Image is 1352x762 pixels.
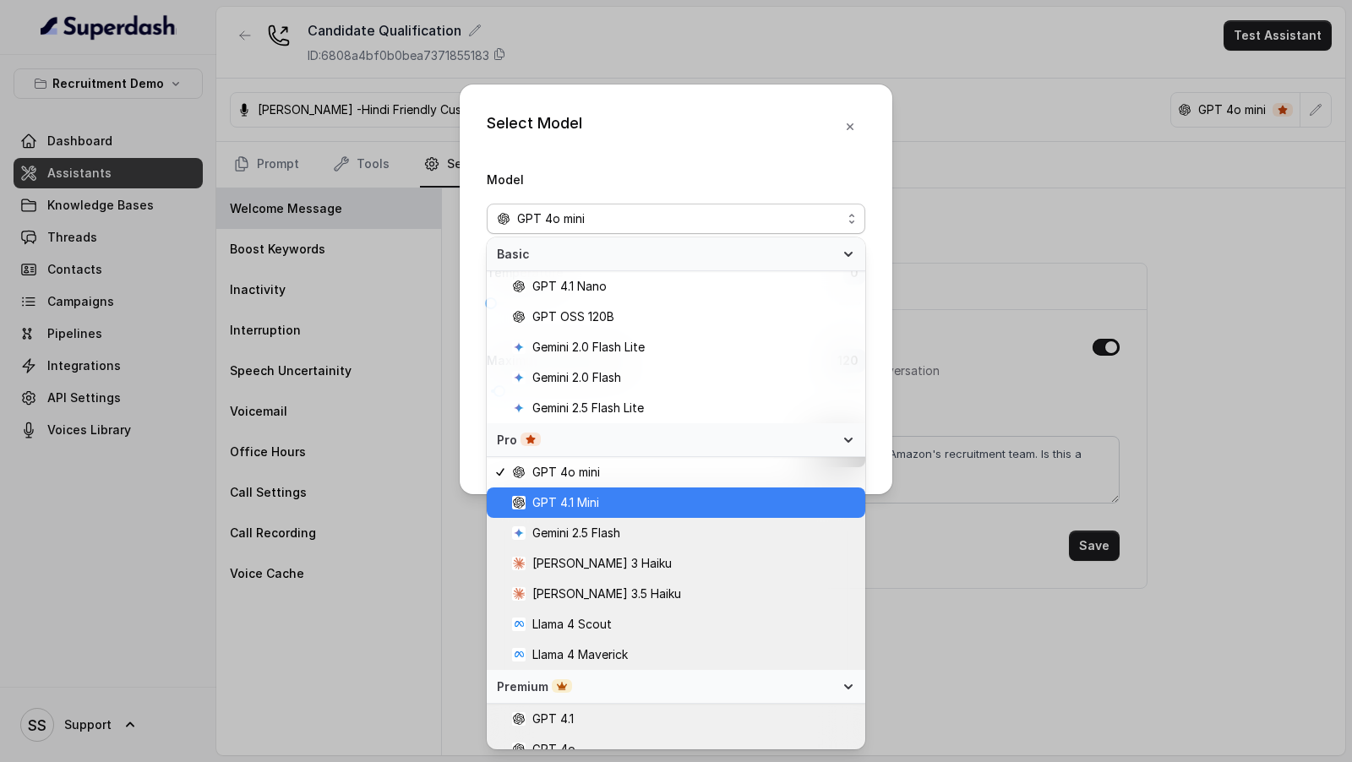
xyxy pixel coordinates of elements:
span: GPT 4o [532,739,575,759]
button: openai logoGPT 4o mini [487,204,865,234]
span: [PERSON_NAME] 3 Haiku [532,553,672,574]
div: Basic [487,237,865,271]
svg: google logo [512,371,526,384]
span: [PERSON_NAME] 3.5 Haiku [532,584,681,604]
span: GPT 4.1 [532,709,574,729]
div: Pro [487,423,865,457]
span: Llama 4 Maverick [532,645,628,665]
span: Gemini 2.5 Flash Lite [532,398,644,418]
svg: openai logo [512,496,526,509]
span: GPT 4.1 Mini [532,493,599,513]
span: Gemini 2.0 Flash Lite [532,337,645,357]
span: GPT OSS 120B [532,307,614,327]
svg: openai logo [512,465,526,479]
div: Pro [497,432,835,449]
svg: google logo [512,401,526,415]
div: Premium [497,678,835,695]
span: GPT 4.1 Nano [532,276,607,297]
svg: openai logo [512,280,526,293]
span: Llama 4 Scout [532,614,612,634]
span: Gemini 2.0 Flash [532,367,621,388]
svg: openai logo [512,310,526,324]
svg: google logo [512,526,526,540]
div: Premium [487,670,865,704]
svg: openai logo [497,212,510,226]
svg: google logo [512,340,526,354]
div: openai logoGPT 4o mini [487,237,865,749]
span: Gemini 2.5 Flash [532,523,620,543]
span: GPT 4o mini [532,462,600,482]
span: Basic [497,246,835,263]
svg: openai logo [512,743,526,756]
svg: openai logo [512,712,526,726]
span: GPT 4o mini [517,209,585,229]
